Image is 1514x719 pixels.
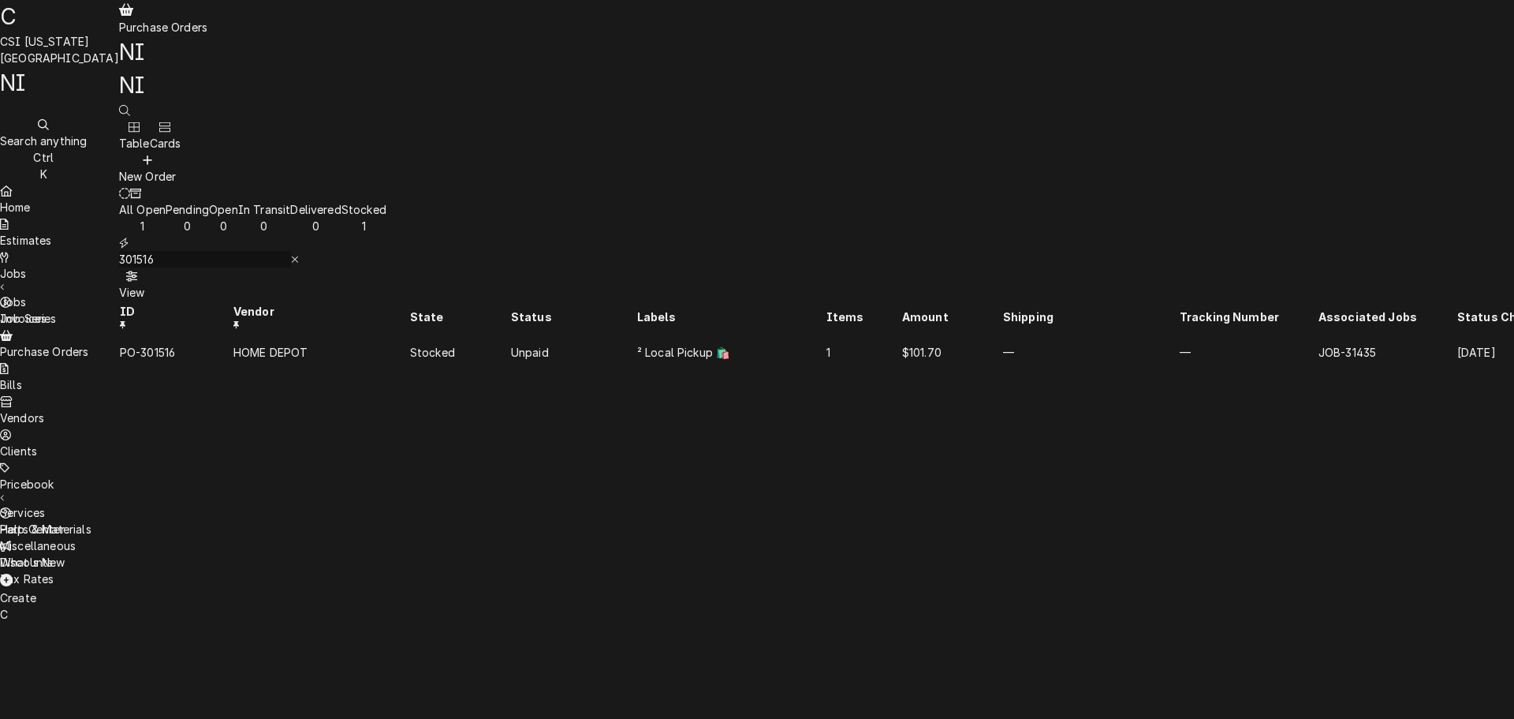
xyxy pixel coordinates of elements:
[410,344,509,361] div: Stocked
[209,201,238,218] div: Open
[119,102,130,118] button: Open search
[119,135,150,152] div: Table
[119,170,176,183] span: New Order
[826,344,901,361] div: 1
[1003,309,1178,325] div: Shipping
[637,309,825,325] div: Labels
[150,135,181,152] div: Cards
[511,309,636,325] div: Status
[341,218,386,234] div: 1
[290,201,341,218] div: Delivered
[166,201,209,218] div: Pending
[511,344,636,361] div: Unpaid
[40,167,47,181] span: K
[33,151,54,164] span: Ctrl
[238,201,291,218] div: In Transit
[902,309,1001,325] div: Amount
[119,251,291,268] input: Keyword search
[1318,309,1456,325] div: Associated Jobs
[119,152,176,185] button: New Order
[119,21,207,34] span: Purchase Orders
[1318,344,1456,361] div: JOB-31435
[826,309,901,325] div: Items
[902,344,1001,361] div: $101.70
[233,344,408,361] div: HOME DEPOT
[119,286,145,299] span: View
[120,303,232,331] div: ID
[290,218,341,234] div: 0
[341,201,386,218] div: Stocked
[233,303,408,331] div: Vendor
[1003,344,1178,361] div: —
[637,344,825,361] div: ² Local Pickup 🛍️
[166,218,209,234] div: 0
[120,344,232,361] div: PO-301516
[119,201,166,218] div: All Open
[410,309,509,325] div: State
[1180,309,1317,325] div: Tracking Number
[209,218,238,234] div: 0
[291,251,300,268] button: Erase input
[119,268,145,301] button: View
[119,218,166,234] div: 1
[238,218,291,234] div: 0
[1180,344,1317,361] div: —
